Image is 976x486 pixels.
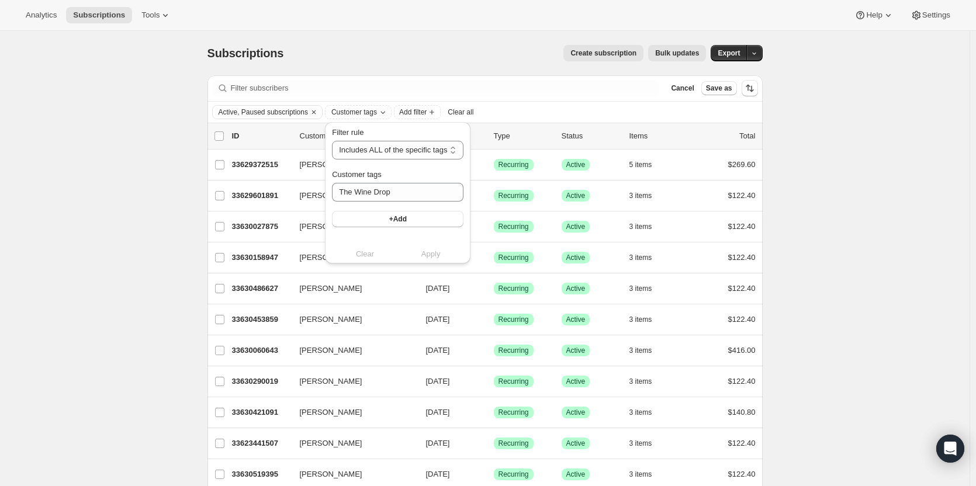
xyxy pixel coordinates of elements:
div: 33630421091[PERSON_NAME][DATE]SuccessRecurringSuccessActive3 items$140.80 [232,404,756,421]
span: Add filter [399,107,427,117]
span: Active [566,284,586,293]
button: [PERSON_NAME] [293,341,410,360]
button: [PERSON_NAME] [293,310,410,329]
p: Customer [300,130,417,142]
span: [DATE] [426,470,450,478]
span: Recurring [499,377,529,386]
span: Recurring [499,222,529,231]
span: $416.00 [728,346,756,355]
span: [PERSON_NAME] [300,345,362,356]
span: [PERSON_NAME] [300,190,362,202]
button: [PERSON_NAME] [293,372,410,391]
button: 3 items [629,280,665,297]
span: Analytics [26,11,57,20]
span: 3 items [629,315,652,324]
button: Subscriptions [66,7,132,23]
span: 5 items [629,160,652,169]
span: [DATE] [426,346,450,355]
span: $122.40 [728,315,756,324]
span: [PERSON_NAME] [300,438,362,449]
span: 3 items [629,253,652,262]
button: [PERSON_NAME] [293,465,410,484]
button: 3 items [629,188,665,204]
button: Save as [701,81,737,95]
span: Filter rule [332,128,364,137]
button: Sort the results [742,80,758,96]
span: [PERSON_NAME] [300,468,362,480]
div: 33630519395[PERSON_NAME][DATE]SuccessRecurringSuccessActive3 items$122.40 [232,466,756,482]
button: [PERSON_NAME] [293,403,410,422]
button: 3 items [629,311,665,328]
span: [PERSON_NAME] [300,283,362,294]
span: Active [566,160,586,169]
span: Save as [706,84,732,93]
span: Recurring [499,253,529,262]
button: 5 items [629,157,665,173]
div: 33630453859[PERSON_NAME][DATE]SuccessRecurringSuccessActive3 items$122.40 [232,311,756,328]
p: 33629372515 [232,159,290,171]
span: Active [566,377,586,386]
span: Subscriptions [73,11,125,20]
p: ID [232,130,290,142]
span: $122.40 [728,253,756,262]
div: Items [629,130,688,142]
button: Customer tags [326,106,391,119]
div: 33630027875[PERSON_NAME][DATE]SuccessRecurringSuccessActive3 items$122.40 [232,218,756,235]
span: Create subscription [570,48,636,58]
span: [PERSON_NAME] [300,252,362,263]
span: Active [566,191,586,200]
span: 3 items [629,470,652,479]
span: [PERSON_NAME] [300,407,362,418]
span: Recurring [499,346,529,355]
button: Help [847,7,901,23]
span: 3 items [629,439,652,448]
p: 33623441507 [232,438,290,449]
span: 3 items [629,222,652,231]
p: 33629601891 [232,190,290,202]
button: Add filter [394,105,441,119]
span: Customer tags [331,107,377,117]
span: +Add [389,214,407,224]
span: Recurring [499,470,529,479]
button: Analytics [19,7,64,23]
span: [PERSON_NAME] [300,376,362,387]
span: Bulk updates [655,48,699,58]
div: 33629372515[PERSON_NAME][DATE]SuccessRecurringSuccessActive5 items$269.60 [232,157,756,173]
span: [DATE] [426,315,450,324]
button: Bulk updates [648,45,706,61]
p: 33630158947 [232,252,290,263]
span: Recurring [499,160,529,169]
span: Recurring [499,284,529,293]
div: IDCustomerBilling DateTypeStatusItemsTotal [232,130,756,142]
span: $122.40 [728,191,756,200]
button: Clear all [443,105,478,119]
button: Export [711,45,747,61]
p: 33630027875 [232,221,290,232]
span: Active [566,439,586,448]
button: 3 items [629,249,665,266]
div: 33630486627[PERSON_NAME][DATE]SuccessRecurringSuccessActive3 items$122.40 [232,280,756,297]
span: Export [718,48,740,58]
button: Active, Paused subscriptions [213,106,308,119]
span: [PERSON_NAME] [300,221,362,232]
button: Clear [308,106,320,119]
span: Clear all [448,107,473,117]
span: 3 items [629,408,652,417]
input: Filter subscribers [231,80,660,96]
p: 33630519395 [232,468,290,480]
p: 33630486627 [232,283,290,294]
button: +Add [332,211,463,227]
span: [PERSON_NAME] [300,314,362,325]
button: Create subscription [563,45,643,61]
button: 3 items [629,466,665,482]
span: $122.40 [728,470,756,478]
button: Settings [904,7,957,23]
span: Settings [922,11,950,20]
div: Type [494,130,552,142]
span: [DATE] [426,377,450,386]
span: Recurring [499,191,529,200]
div: 33630158947[PERSON_NAME][DATE]SuccessRecurringSuccessActive3 items$122.40 [232,249,756,266]
button: 3 items [629,404,665,421]
span: 3 items [629,191,652,200]
div: 33623441507[PERSON_NAME][DATE]SuccessRecurringSuccessActive3 items$122.40 [232,435,756,452]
